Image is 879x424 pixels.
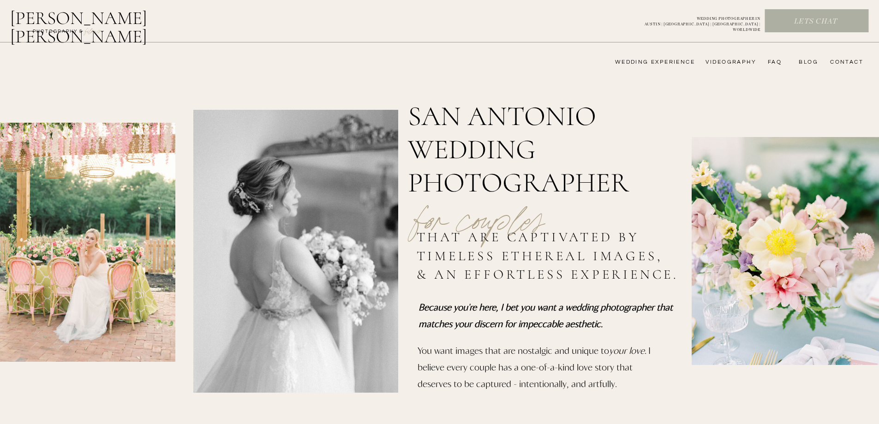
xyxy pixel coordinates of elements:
[418,342,652,400] p: You want images that are nostalgic and unique to . I believe every couple has a one-of-a-kind lov...
[392,175,567,234] p: for couples
[76,25,110,36] a: FILMs
[417,228,683,287] h2: that are captivated by timeless ethereal images, & an effortless experience.
[629,16,760,26] a: WEDDING PHOTOGRAPHER INAUSTIN | [GEOGRAPHIC_DATA] | [GEOGRAPHIC_DATA] | WORLDWIDE
[609,345,645,356] i: your love
[602,59,695,66] a: wedding experience
[10,9,195,31] a: [PERSON_NAME] [PERSON_NAME]
[763,59,782,66] a: FAQ
[827,59,863,66] a: CONTACT
[408,100,748,194] h1: San Antonio wedding Photographer
[795,59,818,66] a: bLog
[703,59,756,66] a: videography
[419,301,673,329] i: Because you're here, I bet you want a wedding photographer that matches your discern for impeccab...
[629,16,760,26] p: WEDDING PHOTOGRAPHER IN AUSTIN | [GEOGRAPHIC_DATA] | [GEOGRAPHIC_DATA] | WORLDWIDE
[28,28,88,39] a: photography &
[765,17,867,27] a: Lets chat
